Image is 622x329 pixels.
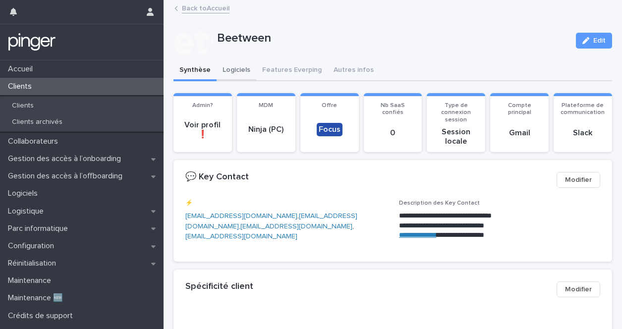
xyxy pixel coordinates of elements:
button: Modifier [557,281,600,297]
div: Focus [317,123,342,136]
p: Clients [4,102,42,110]
a: [EMAIL_ADDRESS][DOMAIN_NAME] [185,233,297,240]
p: 0 [370,128,416,138]
span: Type de connexion session [441,103,471,123]
button: Edit [576,33,612,49]
p: Clients [4,82,40,91]
p: Gmail [496,128,543,138]
span: MDM [259,103,273,109]
p: Collaborateurs [4,137,66,146]
button: Autres infos [328,60,380,81]
button: Features Everping [256,60,328,81]
p: Logiciels [4,189,46,198]
p: Slack [560,128,606,138]
p: Clients archivés [4,118,70,126]
p: Parc informatique [4,224,76,233]
p: Beetween [217,31,568,46]
p: Réinitialisation [4,259,64,268]
span: Modifier [565,175,592,185]
span: Modifier [565,284,592,294]
h2: Spécificité client [185,281,253,292]
p: Maintenance [4,276,59,285]
p: Gestion des accès à l’offboarding [4,171,130,181]
a: [EMAIL_ADDRESS][DOMAIN_NAME] [185,213,357,230]
a: [EMAIL_ADDRESS][DOMAIN_NAME] [240,223,352,230]
button: Modifier [557,172,600,188]
p: Crédits de support [4,311,81,321]
h2: 💬 Key Contact [185,172,249,183]
img: mTgBEunGTSyRkCgitkcU [8,32,56,52]
a: Back toAccueil [182,2,229,13]
p: Session locale [433,127,479,146]
p: Maintenance 🆕 [4,293,71,303]
span: Edit [593,37,606,44]
span: Offre [322,103,337,109]
p: Configuration [4,241,62,251]
span: Nb SaaS confiés [381,103,405,115]
a: [EMAIL_ADDRESS][DOMAIN_NAME] [185,213,297,219]
span: Compte principal [508,103,531,115]
p: Ninja (PC) [243,125,289,134]
p: Gestion des accès à l’onboarding [4,154,129,164]
p: Voir profil ❗ [179,120,226,139]
p: Accueil [4,64,41,74]
span: Admin? [192,103,213,109]
span: ⚡️ [185,200,193,206]
button: Synthèse [173,60,217,81]
button: Logiciels [217,60,256,81]
p: Logistique [4,207,52,216]
p: , , , [185,211,387,242]
span: Description des Key Contact [399,200,480,206]
span: Plateforme de communication [561,103,605,115]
